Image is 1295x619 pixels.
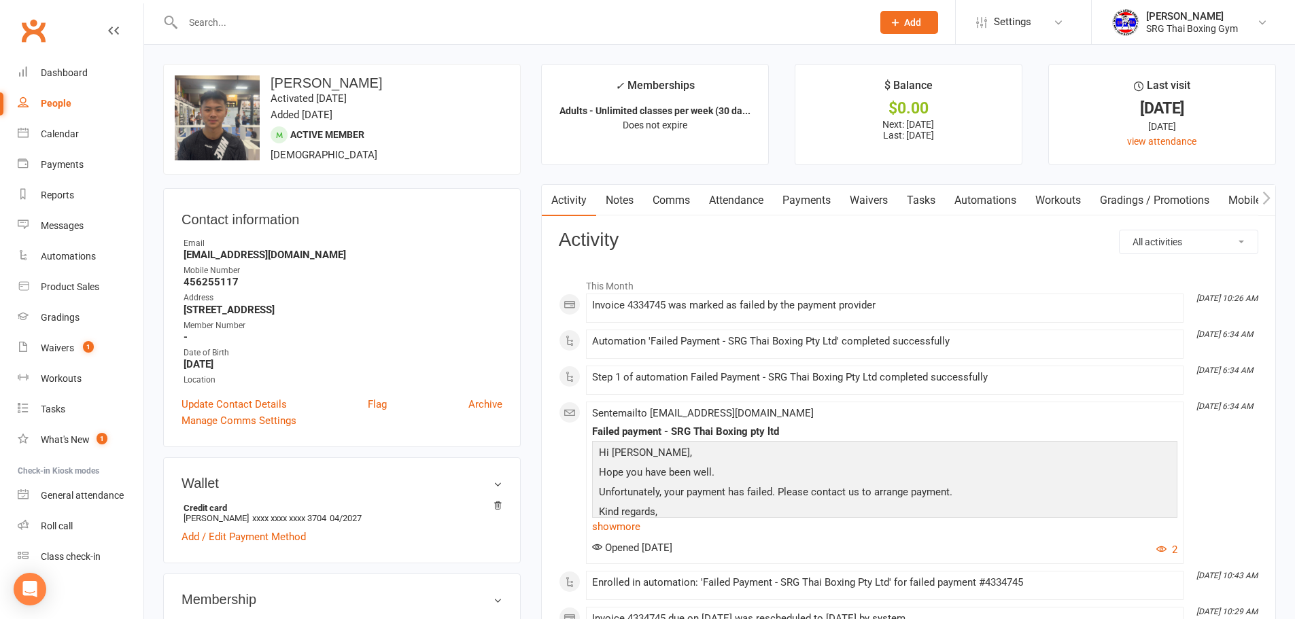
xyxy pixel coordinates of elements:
[175,75,260,160] img: image1726730760.png
[41,159,84,170] div: Payments
[368,396,387,412] a: Flag
[41,404,65,414] div: Tasks
[596,185,643,216] a: Notes
[271,92,347,105] time: Activated [DATE]
[184,304,502,316] strong: [STREET_ADDRESS]
[592,542,672,554] span: Opened [DATE]
[994,7,1031,37] span: Settings
[182,396,287,412] a: Update Contact Details
[182,412,296,429] a: Manage Comms Settings
[97,433,107,444] span: 1
[884,77,933,101] div: $ Balance
[184,237,502,250] div: Email
[41,312,80,323] div: Gradings
[18,333,143,364] a: Waivers 1
[945,185,1026,216] a: Automations
[41,373,82,384] div: Workouts
[1146,10,1238,22] div: [PERSON_NAME]
[14,573,46,605] div: Open Intercom Messenger
[271,149,377,161] span: [DEMOGRAPHIC_DATA]
[1061,101,1263,116] div: [DATE]
[18,272,143,302] a: Product Sales
[595,444,1174,464] p: Hi [PERSON_NAME],
[1090,185,1219,216] a: Gradings / Promotions
[41,98,71,109] div: People
[559,272,1258,294] li: This Month
[16,14,50,48] a: Clubworx
[592,336,1177,347] div: Automation 'Failed Payment - SRG Thai Boxing Pty Ltd' completed successfully
[18,302,143,333] a: Gradings
[1196,294,1258,303] i: [DATE] 10:26 AM
[18,511,143,542] a: Roll call
[592,372,1177,383] div: Step 1 of automation Failed Payment - SRG Thai Boxing Pty Ltd completed successfully
[592,300,1177,311] div: Invoice 4334745 was marked as failed by the payment provider
[1196,571,1258,580] i: [DATE] 10:43 AM
[175,75,509,90] h3: [PERSON_NAME]
[41,520,73,531] div: Roll call
[184,264,502,277] div: Mobile Number
[41,67,88,78] div: Dashboard
[623,120,687,130] span: Does not expire
[700,185,773,216] a: Attendance
[182,476,502,491] h3: Wallet
[18,180,143,211] a: Reports
[904,17,921,28] span: Add
[18,88,143,119] a: People
[18,119,143,149] a: Calendar
[18,394,143,425] a: Tasks
[559,105,750,116] strong: Adults - Unlimited classes per week (30 da...
[18,211,143,241] a: Messages
[595,484,1174,503] p: Unfortunately, your payment has failed. Please contact us to arrange payment.
[18,58,143,88] a: Dashboard
[592,407,814,419] span: Sent email to [EMAIL_ADDRESS][DOMAIN_NAME]
[595,503,1174,523] p: Kind regards,
[41,190,74,200] div: Reports
[18,480,143,511] a: General attendance kiosk mode
[330,513,362,523] span: 04/2027
[252,513,326,523] span: xxxx xxxx xxxx 3704
[1196,402,1253,411] i: [DATE] 6:34 AM
[18,425,143,455] a: What's New1
[41,551,101,562] div: Class check-in
[1196,330,1253,339] i: [DATE] 6:34 AM
[18,149,143,180] a: Payments
[184,291,502,304] div: Address
[592,577,1177,588] div: Enrolled in automation: 'Failed Payment - SRG Thai Boxing Pty Ltd' for failed payment #4334745
[41,434,90,445] div: What's New
[184,358,502,370] strong: [DATE]
[840,185,897,216] a: Waivers
[643,185,700,216] a: Comms
[1196,607,1258,616] i: [DATE] 10:29 AM
[41,251,96,262] div: Automations
[468,396,502,412] a: Archive
[615,77,695,102] div: Memberships
[83,341,94,353] span: 1
[18,364,143,394] a: Workouts
[542,185,596,216] a: Activity
[41,342,74,353] div: Waivers
[1061,119,1263,134] div: [DATE]
[1026,185,1090,216] a: Workouts
[1219,185,1292,216] a: Mobile App
[880,11,938,34] button: Add
[808,101,1009,116] div: $0.00
[41,128,79,139] div: Calendar
[1156,542,1177,558] button: 2
[41,490,124,501] div: General attendance
[1127,136,1196,147] a: view attendance
[897,185,945,216] a: Tasks
[179,13,863,32] input: Search...
[182,207,502,227] h3: Contact information
[592,517,1177,536] a: show more
[184,276,502,288] strong: 456255117
[184,331,502,343] strong: -
[182,501,502,525] li: [PERSON_NAME]
[184,249,502,261] strong: [EMAIL_ADDRESS][DOMAIN_NAME]
[559,230,1258,251] h3: Activity
[1146,22,1238,35] div: SRG Thai Boxing Gym
[290,129,364,140] span: Active member
[615,79,624,92] i: ✓
[184,347,502,359] div: Date of Birth
[773,185,840,216] a: Payments
[1196,366,1253,375] i: [DATE] 6:34 AM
